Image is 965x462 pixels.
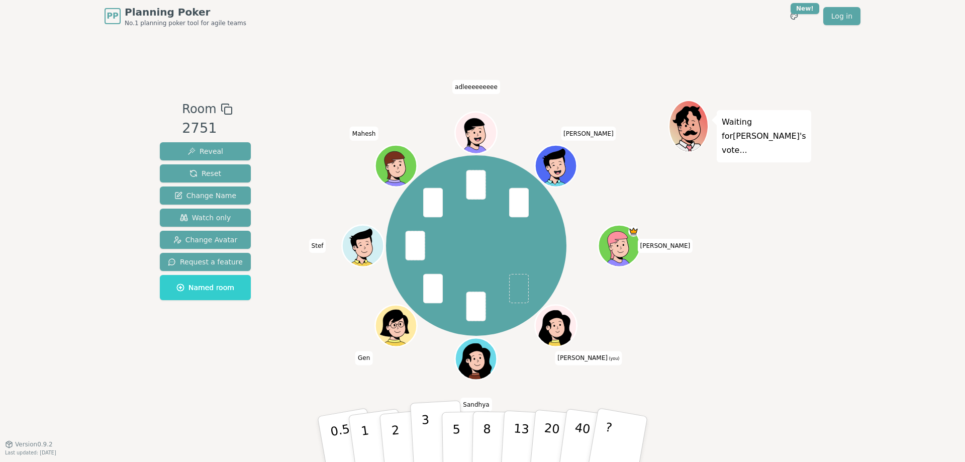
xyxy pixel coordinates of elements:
[182,100,216,118] span: Room
[355,351,372,365] span: Click to change your name
[105,5,246,27] a: PPPlanning PokerNo.1 planning poker tool for agile teams
[107,10,118,22] span: PP
[460,398,492,412] span: Click to change your name
[823,7,860,25] a: Log in
[160,187,251,205] button: Change Name
[561,127,616,141] span: Click to change your name
[309,239,326,253] span: Click to change your name
[189,168,221,178] span: Reset
[722,115,806,157] p: Waiting for [PERSON_NAME] 's vote...
[629,226,639,237] span: Laura is the host
[785,7,803,25] button: New!
[125,19,246,27] span: No.1 planning poker tool for agile teams
[5,450,56,455] span: Last updated: [DATE]
[168,257,243,267] span: Request a feature
[452,80,500,94] span: Click to change your name
[176,283,234,293] span: Named room
[182,118,232,139] div: 2751
[791,3,819,14] div: New!
[638,239,693,253] span: Click to change your name
[160,231,251,249] button: Change Avatar
[160,253,251,271] button: Request a feature
[160,275,251,300] button: Named room
[173,235,238,245] span: Change Avatar
[125,5,246,19] span: Planning Poker
[350,127,378,141] span: Click to change your name
[174,191,236,201] span: Change Name
[160,142,251,160] button: Reveal
[160,209,251,227] button: Watch only
[555,351,622,365] span: Click to change your name
[180,213,231,223] span: Watch only
[537,306,576,345] button: Click to change your avatar
[160,164,251,182] button: Reset
[15,440,53,448] span: Version 0.9.2
[5,440,53,448] button: Version0.9.2
[608,356,620,361] span: (you)
[187,146,223,156] span: Reveal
